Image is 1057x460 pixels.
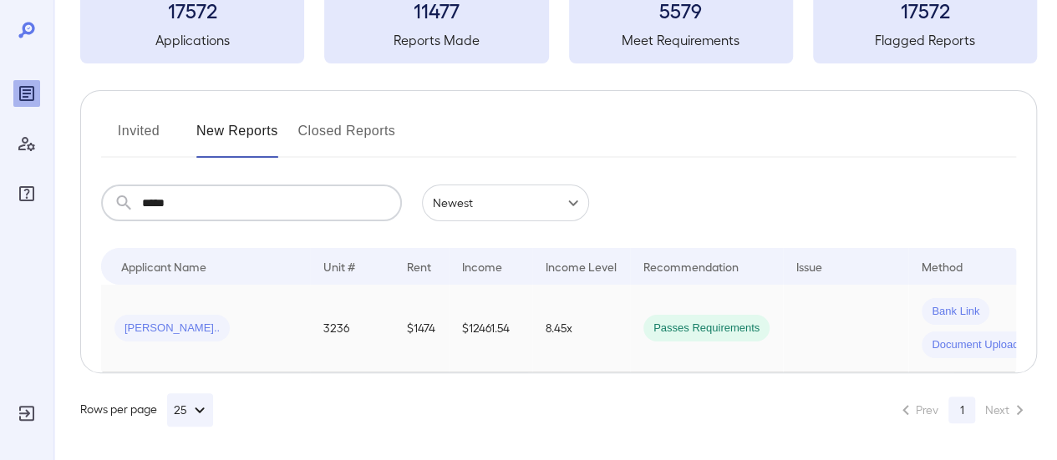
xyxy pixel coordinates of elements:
[80,30,304,50] h5: Applications
[310,285,394,372] td: 3236
[80,393,213,427] div: Rows per page
[196,118,278,158] button: New Reports
[114,321,230,336] span: [PERSON_NAME]..
[643,256,739,276] div: Recommendation
[407,256,434,276] div: Rent
[422,185,589,221] div: Newest
[813,30,1037,50] h5: Flagged Reports
[922,256,963,276] div: Method
[167,393,213,427] button: 25
[796,256,823,276] div: Issue
[532,285,630,372] td: 8.45x
[101,118,176,158] button: Invited
[569,30,793,50] h5: Meet Requirements
[323,256,355,276] div: Unit #
[922,304,989,320] span: Bank Link
[13,180,40,207] div: FAQ
[546,256,617,276] div: Income Level
[13,400,40,427] div: Log Out
[324,30,548,50] h5: Reports Made
[922,337,1029,353] span: Document Upload
[948,397,975,423] button: page 1
[121,256,206,276] div: Applicant Name
[462,256,502,276] div: Income
[13,130,40,157] div: Manage Users
[449,285,532,372] td: $12461.54
[298,118,396,158] button: Closed Reports
[643,321,770,336] span: Passes Requirements
[888,397,1037,423] nav: pagination navigation
[394,285,449,372] td: $1474
[13,80,40,107] div: Reports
